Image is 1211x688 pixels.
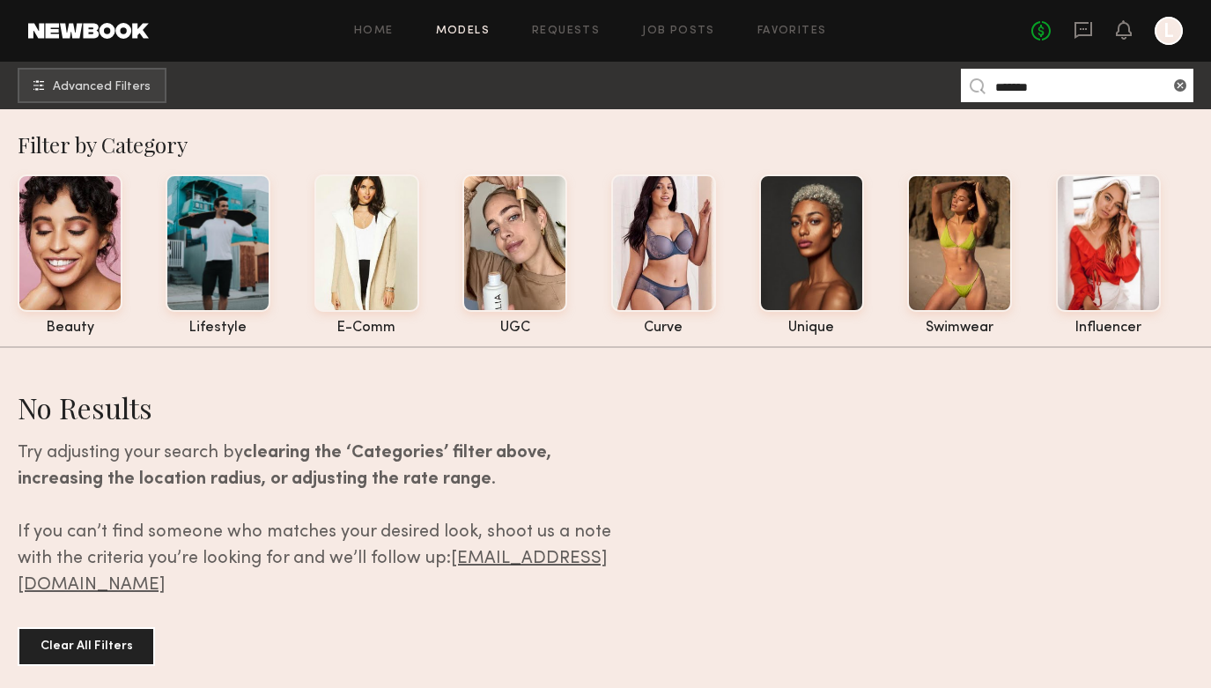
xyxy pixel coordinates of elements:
button: Clear All Filters [18,627,155,666]
b: clearing the ‘Categories’ filter above, increasing the location radius, or adjusting the rate range [18,445,551,488]
div: UGC [462,321,567,336]
div: unique [759,321,864,336]
div: curve [611,321,716,336]
a: Job Posts [642,26,715,37]
div: influencer [1056,321,1161,336]
div: lifestyle [166,321,270,336]
a: Favorites [757,26,827,37]
div: beauty [18,321,122,336]
a: Requests [532,26,600,37]
div: Try adjusting your search by . If you can’t find someone who matches your desired look, shoot us ... [18,440,638,599]
div: e-comm [314,321,419,336]
div: No Results [18,388,638,426]
a: L [1155,17,1183,45]
a: Models [436,26,490,37]
button: Advanced Filters [18,68,166,103]
a: Home [354,26,394,37]
span: Advanced Filters [53,81,151,93]
div: Filter by Category [18,130,1211,159]
div: swimwear [907,321,1012,336]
